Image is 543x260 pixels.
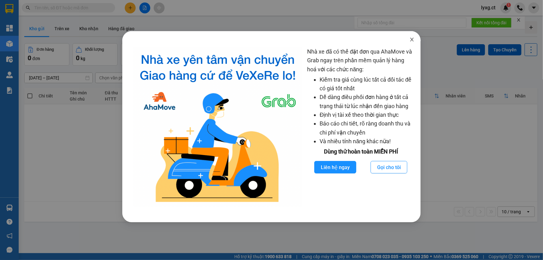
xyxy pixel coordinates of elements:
div: Nhà xe đã có thể đặt đơn qua AhaMove và Grab ngay trên phần mềm quản lý hàng hoá với các chức năng: [307,47,414,207]
span: Liên hệ ngay [321,163,350,171]
li: Báo cáo chi tiết, rõ ràng doanh thu và chi phí vận chuyển [320,119,414,137]
li: Định vị tài xế theo thời gian thực [320,111,414,119]
button: Liên hệ ngay [314,161,356,173]
button: Close [403,31,421,49]
li: Kiểm tra giá cùng lúc tất cả đối tác để có giá tốt nhất [320,75,414,93]
div: Dùng thử hoàn toàn MIỄN PHÍ [307,147,414,156]
span: Gọi cho tôi [377,163,401,171]
li: Và nhiều tính năng khác nữa! [320,137,414,146]
li: Dễ dàng điều phối đơn hàng ở tất cả trạng thái từ lúc nhận đến giao hàng [320,93,414,111]
span: close [410,37,414,42]
button: Gọi cho tôi [371,161,407,173]
img: logo [133,47,302,207]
